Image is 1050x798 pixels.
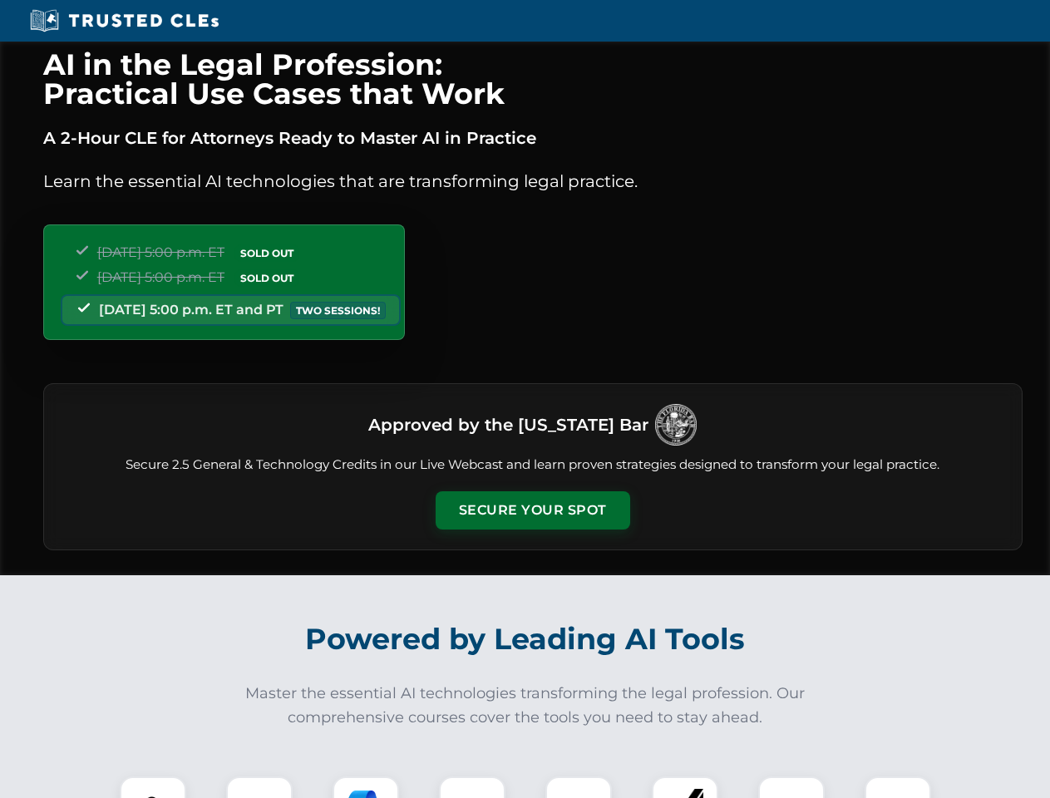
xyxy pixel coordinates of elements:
h1: AI in the Legal Profession: Practical Use Cases that Work [43,50,1023,108]
p: Master the essential AI technologies transforming the legal profession. Our comprehensive courses... [234,682,816,730]
h2: Powered by Leading AI Tools [65,610,986,668]
img: Trusted CLEs [25,8,224,33]
p: Learn the essential AI technologies that are transforming legal practice. [43,168,1023,195]
span: [DATE] 5:00 p.m. ET [97,244,224,260]
button: Secure Your Spot [436,491,630,530]
p: Secure 2.5 General & Technology Credits in our Live Webcast and learn proven strategies designed ... [64,456,1002,475]
span: SOLD OUT [234,244,299,262]
p: A 2-Hour CLE for Attorneys Ready to Master AI in Practice [43,125,1023,151]
span: SOLD OUT [234,269,299,287]
h3: Approved by the [US_STATE] Bar [368,410,648,440]
span: [DATE] 5:00 p.m. ET [97,269,224,285]
img: Logo [655,404,697,446]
